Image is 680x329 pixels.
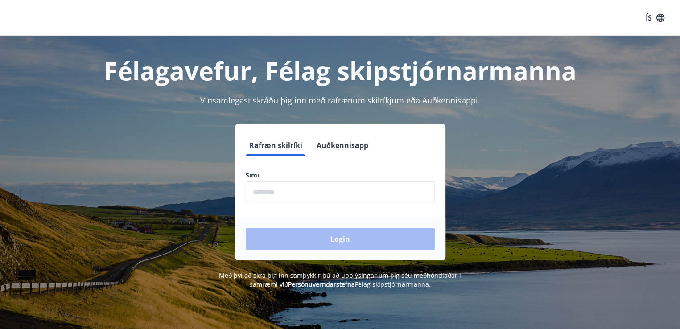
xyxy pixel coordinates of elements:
[246,135,306,156] button: Rafræn skilríki
[288,280,355,288] a: Persónuverndarstefna
[200,95,480,106] span: Vinsamlegast skráðu þig inn með rafrænum skilríkjum eða Auðkennisappi.
[641,10,669,26] button: ÍS
[313,135,372,156] button: Auðkennisapp
[30,53,651,87] h1: Félagavefur, Félag skipstjórnarmanna
[219,271,461,288] span: Með því að skrá þig inn samþykkir þú að upplýsingar um þig séu meðhöndlaðar í samræmi við Félag s...
[246,171,435,180] label: Sími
